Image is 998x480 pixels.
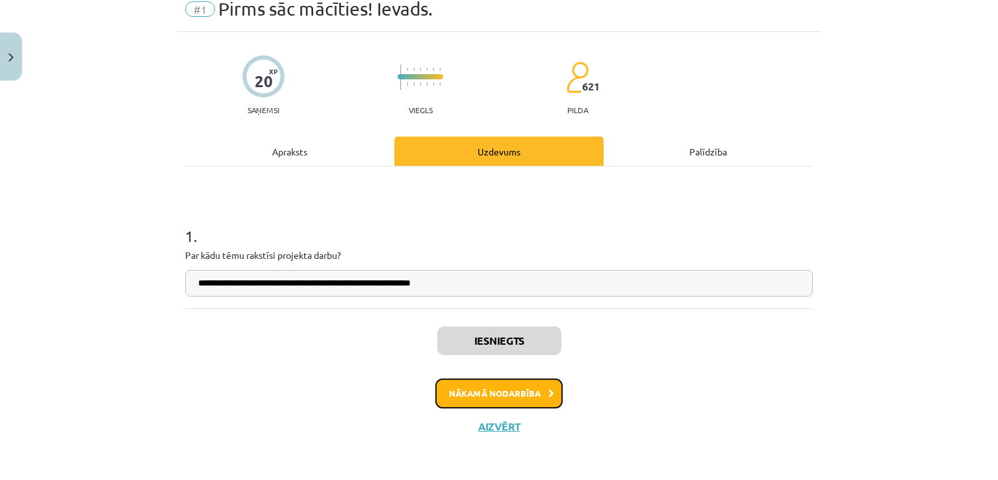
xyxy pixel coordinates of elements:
h1: 1 . [185,204,813,245]
img: icon-short-line-57e1e144782c952c97e751825c79c345078a6d821885a25fce030b3d8c18986b.svg [407,68,408,71]
img: icon-short-line-57e1e144782c952c97e751825c79c345078a6d821885a25fce030b3d8c18986b.svg [407,83,408,86]
img: icon-short-line-57e1e144782c952c97e751825c79c345078a6d821885a25fce030b3d8c18986b.svg [426,83,428,86]
div: Apraksts [185,137,394,166]
img: icon-close-lesson-0947bae3869378f0d4975bcd49f059093ad1ed9edebbc8119c70593378902aed.svg [8,53,14,62]
img: icon-long-line-d9ea69661e0d244f92f715978eff75569469978d946b2353a9bb055b3ed8787d.svg [400,64,402,90]
img: icon-short-line-57e1e144782c952c97e751825c79c345078a6d821885a25fce030b3d8c18986b.svg [420,68,421,71]
img: icon-short-line-57e1e144782c952c97e751825c79c345078a6d821885a25fce030b3d8c18986b.svg [413,68,415,71]
div: 20 [255,72,273,90]
img: icon-short-line-57e1e144782c952c97e751825c79c345078a6d821885a25fce030b3d8c18986b.svg [426,68,428,71]
div: Palīdzība [604,137,813,166]
span: XP [269,68,277,75]
img: icon-short-line-57e1e144782c952c97e751825c79c345078a6d821885a25fce030b3d8c18986b.svg [439,68,441,71]
p: Viegls [409,105,433,114]
img: icon-short-line-57e1e144782c952c97e751825c79c345078a6d821885a25fce030b3d8c18986b.svg [433,68,434,71]
p: Saņemsi [242,105,285,114]
button: Nākamā nodarbība [435,379,563,408]
button: Iesniegts [437,327,561,355]
img: students-c634bb4e5e11cddfef0936a35e636f08e4e9abd3cc4e673bd6f9a4125e45ecb1.svg [566,61,589,94]
img: icon-short-line-57e1e144782c952c97e751825c79c345078a6d821885a25fce030b3d8c18986b.svg [439,83,441,86]
img: icon-short-line-57e1e144782c952c97e751825c79c345078a6d821885a25fce030b3d8c18986b.svg [433,83,434,86]
div: Uzdevums [394,137,604,166]
img: icon-short-line-57e1e144782c952c97e751825c79c345078a6d821885a25fce030b3d8c18986b.svg [413,83,415,86]
p: pilda [567,105,588,114]
img: icon-short-line-57e1e144782c952c97e751825c79c345078a6d821885a25fce030b3d8c18986b.svg [420,83,421,86]
button: Aizvērt [474,420,524,433]
p: Par kādu tēmu rakstīsi projekta darbu? [185,248,813,262]
span: #1 [185,1,215,17]
span: 621 [582,81,600,92]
